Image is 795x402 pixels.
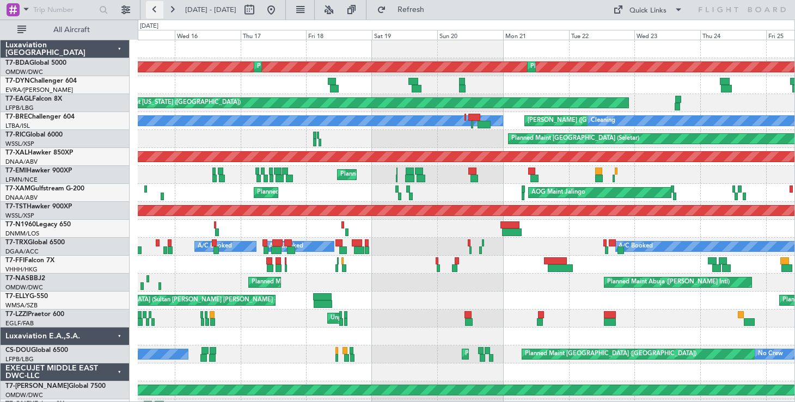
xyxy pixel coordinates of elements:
div: Planned Maint Abuja ([PERSON_NAME] Intl) [252,274,374,290]
span: T7-BDA [5,60,29,66]
a: LFPB/LBG [5,104,34,112]
a: T7-NASBBJ2 [5,275,45,282]
div: Fri 18 [306,30,372,40]
div: A/C Booked [619,238,653,255]
div: Unplanned Maint [GEOGRAPHIC_DATA] ([GEOGRAPHIC_DATA]) [331,310,510,326]
a: WMSA/SZB [5,301,38,310]
a: T7-[PERSON_NAME]Global 7500 [5,383,106,389]
div: Planned Maint [GEOGRAPHIC_DATA] ([GEOGRAPHIC_DATA]) [525,346,696,362]
button: Refresh [372,1,437,18]
span: T7-BRE [5,114,28,120]
span: T7-TRX [5,239,28,246]
span: T7-EMI [5,168,27,174]
a: T7-BREChallenger 604 [5,114,75,120]
div: Planned Maint [PERSON_NAME] [340,166,431,183]
div: Tue 22 [569,30,635,40]
a: T7-N1960Legacy 650 [5,221,71,228]
a: T7-RICGlobal 6000 [5,132,63,138]
button: All Aircraft [12,21,118,39]
div: Thu 17 [241,30,307,40]
div: Planned Maint [GEOGRAPHIC_DATA] (Seletar) [511,131,639,147]
div: Wed 16 [175,30,241,40]
span: T7-LZZI [5,311,28,318]
a: OMDW/DWC [5,68,43,76]
a: T7-EMIHawker 900XP [5,168,72,174]
span: Refresh [388,6,434,14]
input: Trip Number [33,2,96,18]
button: Quick Links [608,1,688,18]
div: Thu 24 [700,30,766,40]
a: LFMN/NCE [5,176,38,184]
a: CS-DOUGlobal 6500 [5,347,68,354]
div: A/C Booked [198,238,232,255]
div: A/C Booked [269,238,303,255]
a: T7-DYNChallenger 604 [5,78,77,84]
div: Planned Maint Dubai (Al Maktoum Intl) [257,59,364,75]
span: T7-XAM [5,185,30,192]
a: WSSL/XSP [5,212,34,220]
span: T7-FFI [5,257,25,264]
a: T7-TRXGlobal 6500 [5,239,65,246]
span: T7-TST [5,203,27,210]
span: T7-NAS [5,275,29,282]
a: T7-EAGLFalcon 8X [5,96,62,102]
div: Planned Maint [GEOGRAPHIC_DATA] ([GEOGRAPHIC_DATA]) [465,346,637,362]
span: T7-RIC [5,132,26,138]
span: T7-XAL [5,150,28,156]
div: Sat 19 [372,30,438,40]
a: DNAA/ABV [5,194,38,202]
div: Wed 23 [634,30,700,40]
div: Quick Links [629,5,666,16]
a: WSSL/XSP [5,140,34,148]
span: CS-DOU [5,347,31,354]
div: AOG Maint Jalingo [531,184,585,201]
div: No Crew [758,346,783,362]
div: Planned Maint Abuja ([PERSON_NAME] Intl) [607,274,730,290]
a: T7-LZZIPraetor 600 [5,311,64,318]
span: T7-EAGL [5,96,32,102]
a: OMDW/DWC [5,391,43,399]
a: DNMM/LOS [5,230,39,238]
span: T7-DYN [5,78,30,84]
div: Planned Maint [US_STATE] ([GEOGRAPHIC_DATA]) [101,95,241,111]
div: [DATE] [140,22,158,31]
div: Sun 20 [437,30,503,40]
span: T7-[PERSON_NAME] [5,383,69,389]
a: EVRA/[PERSON_NAME] [5,86,73,94]
div: Mon 21 [503,30,569,40]
a: T7-XAMGulfstream G-200 [5,185,84,192]
a: T7-XALHawker 850XP [5,150,73,156]
div: [PERSON_NAME] ([GEOGRAPHIC_DATA][PERSON_NAME]) [528,113,694,129]
a: LTBA/ISL [5,122,30,130]
span: All Aircraft [28,26,115,34]
a: LFPB/LBG [5,355,34,363]
span: T7-N1960 [5,221,36,228]
div: Cleaning [591,113,615,129]
a: EGLF/FAB [5,319,34,327]
div: Tue 15 [109,30,175,40]
a: DNAA/ABV [5,158,38,166]
div: Planned Maint Abuja ([PERSON_NAME] Intl) [257,184,380,201]
a: T7-FFIFalcon 7X [5,257,54,264]
a: VHHH/HKG [5,265,38,274]
a: T7-TSTHawker 900XP [5,203,72,210]
a: T7-ELLYG-550 [5,293,48,300]
div: Planned Maint [GEOGRAPHIC_DATA] (Sultan [PERSON_NAME] [PERSON_NAME] - Subang) [46,292,300,308]
a: DGAA/ACC [5,248,39,256]
span: [DATE] - [DATE] [185,5,236,15]
a: OMDW/DWC [5,283,43,292]
div: Planned Maint Dubai (Al Maktoum Intl) [530,59,638,75]
span: T7-ELLY [5,293,29,300]
a: T7-BDAGlobal 5000 [5,60,66,66]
